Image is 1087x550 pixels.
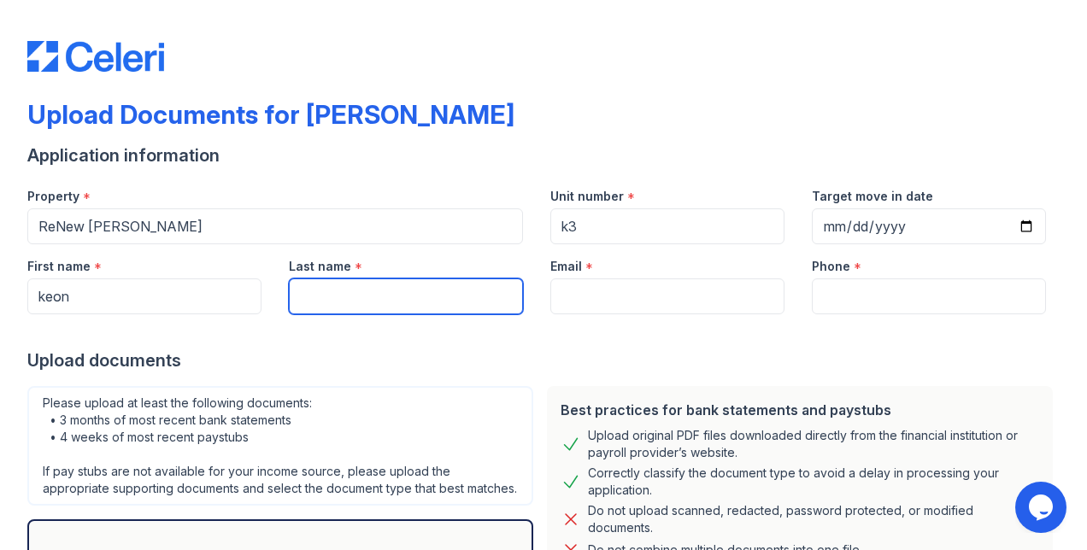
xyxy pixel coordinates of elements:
[289,258,351,275] label: Last name
[27,348,1060,372] div: Upload documents
[27,188,79,205] label: Property
[27,258,91,275] label: First name
[27,99,514,130] div: Upload Documents for [PERSON_NAME]
[812,258,850,275] label: Phone
[550,188,624,205] label: Unit number
[1015,482,1070,533] iframe: chat widget
[812,188,933,205] label: Target move in date
[550,258,582,275] label: Email
[588,427,1039,461] div: Upload original PDF files downloaded directly from the financial institution or payroll provider’...
[27,143,1060,167] div: Application information
[27,41,164,72] img: CE_Logo_Blue-a8612792a0a2168367f1c8372b55b34899dd931a85d93a1a3d3e32e68fde9ad4.png
[561,400,1039,420] div: Best practices for bank statements and paystubs
[588,465,1039,499] div: Correctly classify the document type to avoid a delay in processing your application.
[588,502,1039,536] div: Do not upload scanned, redacted, password protected, or modified documents.
[27,386,533,506] div: Please upload at least the following documents: • 3 months of most recent bank statements • 4 wee...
